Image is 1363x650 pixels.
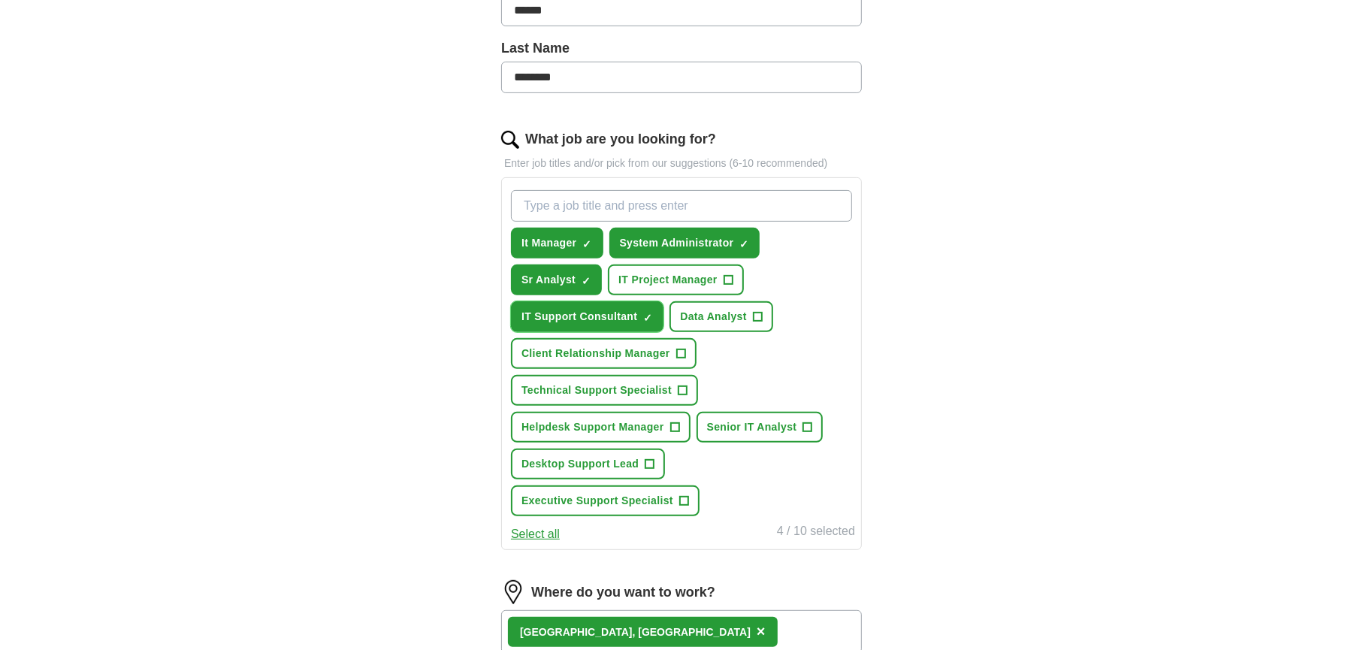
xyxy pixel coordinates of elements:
button: System Administrator✓ [609,228,760,258]
button: Senior IT Analyst [697,412,824,443]
label: Last Name [501,38,862,59]
label: What job are you looking for? [525,129,716,150]
span: IT Project Manager [618,272,718,288]
span: ✓ [739,238,748,250]
span: Executive Support Specialist [521,493,673,509]
button: × [757,621,766,643]
span: Client Relationship Manager [521,346,670,361]
button: Executive Support Specialist [511,485,700,516]
span: Technical Support Specialist [521,382,672,398]
button: Technical Support Specialist [511,375,698,406]
button: Data Analyst [669,301,773,332]
button: Helpdesk Support Manager [511,412,691,443]
p: Enter job titles and/or pick from our suggestions (6-10 recommended) [501,156,862,171]
button: Sr Analyst✓ [511,265,602,295]
button: IT Support Consultant✓ [511,301,663,332]
input: Type a job title and press enter [511,190,852,222]
button: It Manager✓ [511,228,603,258]
img: search.png [501,131,519,149]
span: ✓ [583,238,592,250]
button: IT Project Manager [608,265,744,295]
img: location.png [501,580,525,604]
span: × [757,623,766,639]
span: Senior IT Analyst [707,419,797,435]
span: Data Analyst [680,309,747,325]
span: Sr Analyst [521,272,576,288]
span: Helpdesk Support Manager [521,419,664,435]
button: Desktop Support Lead [511,449,665,479]
span: It Manager [521,235,577,251]
button: Client Relationship Manager [511,338,697,369]
label: Where do you want to work? [531,582,715,603]
span: ✓ [582,275,591,287]
div: [GEOGRAPHIC_DATA], [GEOGRAPHIC_DATA] [520,624,751,640]
div: 4 / 10 selected [777,522,855,543]
span: System Administrator [620,235,734,251]
span: ✓ [643,312,652,324]
span: IT Support Consultant [521,309,637,325]
button: Select all [511,525,560,543]
span: Desktop Support Lead [521,456,639,472]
